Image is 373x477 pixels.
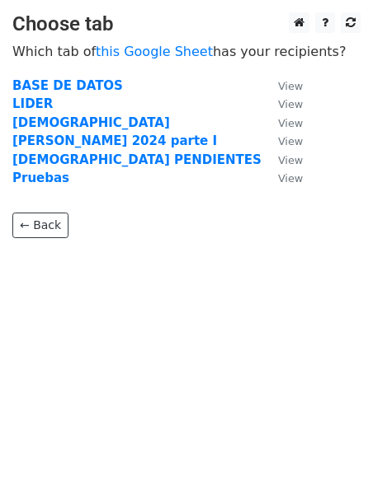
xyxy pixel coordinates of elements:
[12,78,123,93] a: BASE DE DATOS
[12,12,361,36] h3: Choose tab
[262,115,303,130] a: View
[12,96,53,111] a: LIDER
[12,115,170,130] a: [DEMOGRAPHIC_DATA]
[96,44,213,59] a: this Google Sheet
[12,171,69,185] a: Pruebas
[278,80,303,92] small: View
[278,117,303,129] small: View
[278,172,303,185] small: View
[262,96,303,111] a: View
[262,78,303,93] a: View
[12,152,262,167] a: [DEMOGRAPHIC_DATA] PENDIENTES
[12,43,361,60] p: Which tab of has your recipients?
[278,98,303,110] small: View
[12,213,68,238] a: ← Back
[278,135,303,147] small: View
[262,171,303,185] a: View
[262,152,303,167] a: View
[262,133,303,148] a: View
[278,154,303,166] small: View
[12,133,217,148] a: [PERSON_NAME] 2024 parte I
